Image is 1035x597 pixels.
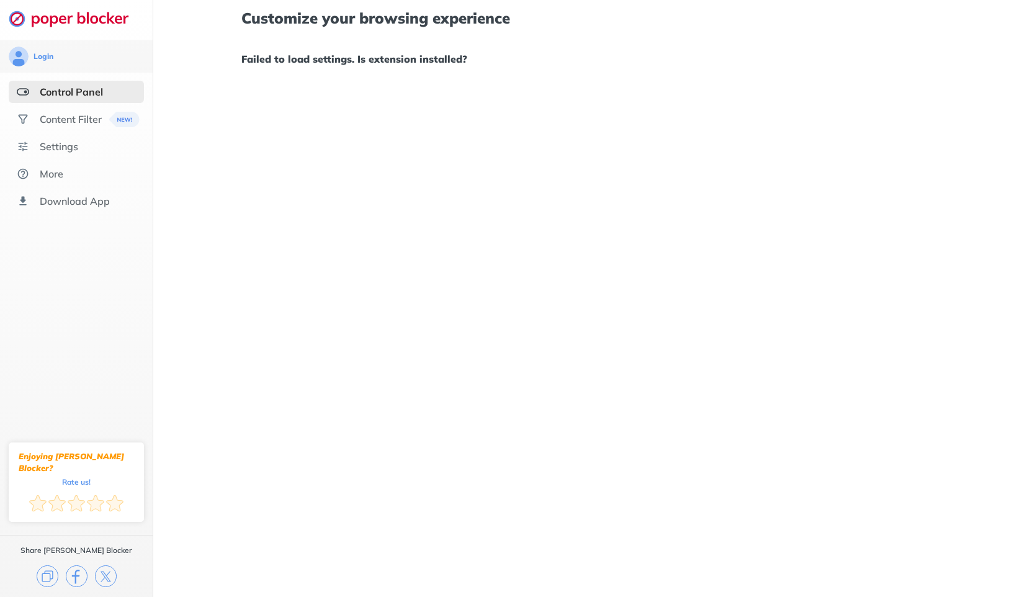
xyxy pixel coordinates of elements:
[9,10,142,27] img: logo-webpage.svg
[9,47,29,66] img: avatar.svg
[66,565,87,587] img: facebook.svg
[17,168,29,180] img: about.svg
[17,140,29,153] img: settings.svg
[34,52,53,61] div: Login
[62,479,91,485] div: Rate us!
[17,113,29,125] img: social.svg
[780,12,1023,157] iframe: Sign in with Google Dialog
[17,86,29,98] img: features-selected.svg
[109,112,139,127] img: menuBanner.svg
[241,10,947,26] h1: Customize your browsing experience
[19,451,134,474] div: Enjoying [PERSON_NAME] Blocker?
[40,140,78,153] div: Settings
[40,168,63,180] div: More
[20,545,132,555] div: Share [PERSON_NAME] Blocker
[95,565,117,587] img: x.svg
[40,195,110,207] div: Download App
[40,113,102,125] div: Content Filter
[17,195,29,207] img: download-app.svg
[40,86,103,98] div: Control Panel
[37,565,58,587] img: copy.svg
[241,51,947,67] h1: Failed to load settings. Is extension installed?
